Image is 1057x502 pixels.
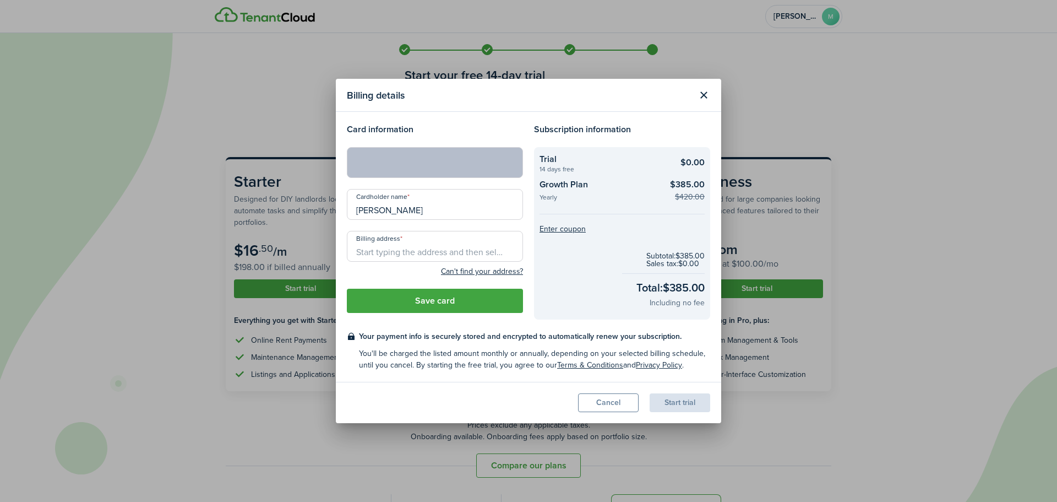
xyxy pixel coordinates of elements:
checkout-total-secondary: Including no fee [650,297,705,309]
modal-title: Billing details [347,84,691,106]
checkout-summary-item-old-price: $420.00 [675,191,705,203]
checkout-subtotal-item: Sales tax: $0.00 [646,260,705,268]
button: Cancel [578,393,639,412]
a: Privacy Policy [636,359,682,371]
checkout-summary-item-main-price: $385.00 [670,178,705,191]
checkout-summary-item-title: Trial [540,153,663,166]
h4: Subscription information [534,123,710,136]
button: Save card [347,289,523,313]
a: Terms & Conditions [557,359,623,371]
checkout-total-main: Total: $385.00 [636,279,705,296]
h4: Card information [347,123,523,136]
iframe: Secure card payment input frame [354,158,516,168]
button: Can't find your address? [441,266,523,277]
checkout-summary-item-description: Yearly [540,194,663,203]
checkout-summary-item-description: 14 days free [540,166,663,172]
checkout-subtotal-item: Subtotal: $385.00 [646,252,705,260]
checkout-summary-item-title: Growth Plan [540,178,663,194]
checkout-summary-item-main-price: $0.00 [680,156,705,169]
checkout-terms-secondary: You'll be charged the listed amount monthly or annually, depending on your selected billing sched... [359,348,710,371]
input: Start typing the address and then select from the dropdown [347,231,523,262]
button: Close modal [694,86,713,105]
checkout-terms-main: Your payment info is securely stored and encrypted to automatically renew your subscription. [359,331,710,342]
button: Enter coupon [540,225,586,233]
